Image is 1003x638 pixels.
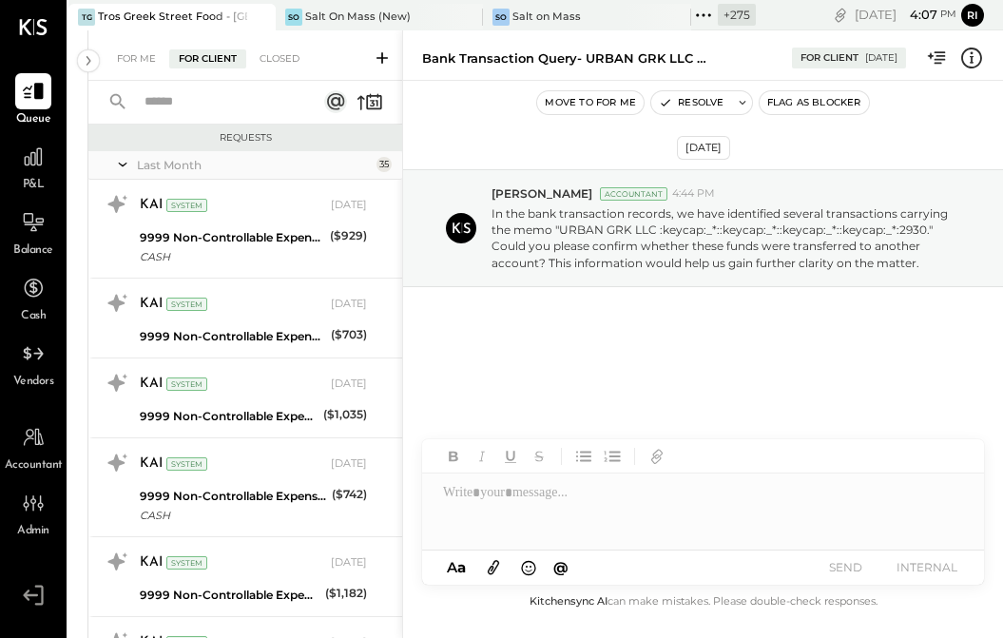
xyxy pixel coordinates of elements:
span: [PERSON_NAME] [492,185,592,202]
div: For Client [800,51,858,65]
span: Vendors [13,374,54,391]
div: SO [285,9,302,26]
div: 9999 Non-Controllable Expenses:Other Income and Expenses:To Be Classified P&L [140,228,324,247]
button: Underline [498,444,523,469]
div: 9999 Non-Controllable Expenses:Other Income and Expenses:To Be Classified P&L [140,586,319,605]
div: KAI [140,196,163,215]
a: P&L [1,139,66,194]
button: Resolve [651,91,731,114]
a: Queue [1,73,66,128]
div: TG [78,9,95,26]
div: Bank Transaction Query- URBAN GRK LLC ****2930 [422,49,707,68]
div: KAI [140,375,163,394]
div: [DATE] [865,51,897,65]
div: ($742) [332,485,367,504]
a: Vendors [1,336,66,391]
div: Accountant [600,187,667,201]
button: Italic [470,444,494,469]
span: 4 : 07 [899,6,937,24]
div: 9999 Non-Controllable Expenses:Other Income and Expenses:To Be Classified P&L [140,487,326,506]
div: Tros Greek Street Food - [GEOGRAPHIC_DATA] [98,10,247,25]
span: Accountant [5,457,63,474]
span: Balance [13,242,53,260]
span: Admin [17,523,49,540]
div: CASH [140,247,324,266]
div: ($1,035) [323,405,367,424]
div: [DATE] [331,198,367,213]
div: ($929) [330,226,367,245]
div: copy link [831,5,850,25]
span: a [457,558,466,576]
div: [DATE] [331,377,367,392]
button: Move to for me [537,91,644,114]
div: KAI [140,553,163,572]
span: 4:44 PM [672,186,715,202]
div: KAI [140,295,163,314]
a: Admin [1,485,66,540]
div: System [166,457,207,471]
span: P&L [23,177,45,194]
div: System [166,199,207,212]
div: Salt on Mass [512,10,581,25]
span: @ [553,558,569,576]
div: KAI [140,454,163,474]
button: INTERNAL [889,554,965,580]
div: Closed [250,49,309,68]
button: Ri [961,4,984,27]
div: Requests [98,131,393,145]
button: Flag as Blocker [760,91,869,114]
div: [DATE] [855,6,956,24]
button: SEND [807,554,883,580]
button: @ [548,555,574,579]
div: System [166,298,207,311]
div: For Me [107,49,165,68]
button: Unordered List [571,444,596,469]
div: [DATE] [331,456,367,472]
div: 9999 Non-Controllable Expenses:Other Income and Expenses:To Be Classified P&L [140,407,318,426]
div: CASH [140,506,326,525]
button: Ordered List [600,444,625,469]
button: Aa [441,557,472,578]
div: [DATE] [331,297,367,312]
div: [DATE] [331,555,367,570]
div: + 275 [718,4,756,26]
div: [DATE] [677,136,730,160]
div: For Client [169,49,246,68]
span: Cash [21,308,46,325]
button: Bold [441,444,466,469]
div: Last Month [137,157,372,173]
div: 9999 Non-Controllable Expenses:Other Income and Expenses:To Be Classified P&L [140,327,325,346]
div: System [166,377,207,391]
div: ($703) [331,325,367,344]
a: Cash [1,270,66,325]
div: Salt On Mass (New) [305,10,411,25]
p: In the bank transaction records, we have identified several transactions carrying the memo "URBAN... [492,205,963,271]
div: ($1,182) [325,584,367,603]
a: Accountant [1,419,66,474]
button: Strikethrough [527,444,551,469]
button: Add URL [645,444,669,469]
div: So [492,9,510,26]
span: pm [940,8,956,21]
a: Balance [1,204,66,260]
span: Queue [16,111,51,128]
div: 35 [376,157,392,172]
div: System [166,556,207,570]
